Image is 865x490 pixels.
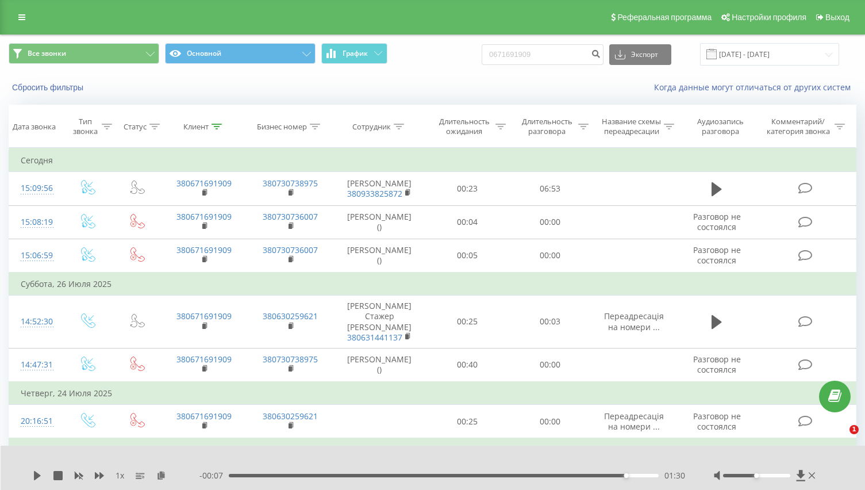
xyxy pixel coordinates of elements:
[826,425,854,453] iframe: Intercom live chat
[519,117,575,136] div: Длительность разговора
[13,122,56,132] div: Дата звонка
[72,117,98,136] div: Тип звонка
[347,332,402,343] a: 380631441137
[426,296,509,349] td: 00:25
[693,411,741,432] span: Разговор не состоялся
[28,49,66,58] span: Все звонки
[333,239,426,273] td: [PERSON_NAME] ()
[116,470,124,481] span: 1 x
[176,178,232,189] a: 380671691909
[263,411,318,422] a: 380630259621
[263,211,318,222] a: 380730736007
[509,172,591,205] td: 06:53
[333,205,426,239] td: [PERSON_NAME] ()
[263,354,318,365] a: 380730738975
[693,211,741,232] span: Разговор не состоялся
[183,122,209,132] div: Клиент
[21,311,51,333] div: 14:52:30
[426,172,509,205] td: 00:23
[509,205,591,239] td: 00:00
[509,239,591,273] td: 00:00
[176,211,232,222] a: 380671691909
[764,117,832,136] div: Комментарий/категория звонка
[124,122,147,132] div: Статус
[9,382,856,405] td: Четверг, 24 Июля 2025
[436,117,493,136] div: Длительность ожидания
[617,13,712,22] span: Реферальная программа
[654,82,856,93] a: Когда данные могут отличаться от других систем
[426,239,509,273] td: 00:05
[176,244,232,255] a: 380671691909
[509,405,591,439] td: 00:00
[9,82,89,93] button: Сбросить фильтры
[9,149,856,172] td: Сегодня
[482,44,603,65] input: Поиск по номеру
[263,178,318,189] a: 380730738975
[754,473,759,478] div: Accessibility label
[732,13,806,22] span: Настройки профиля
[21,410,51,432] div: 20:16:51
[257,122,307,132] div: Бизнес номер
[347,188,402,199] a: 380933825872
[21,177,51,200] div: 15:09:56
[602,117,662,136] div: Название схемы переадресации
[9,438,856,461] td: Четверг, 10 Июля 2025
[693,354,741,375] span: Разговор не состоялся
[352,122,391,132] div: Сотрудник
[21,211,51,233] div: 15:08:19
[609,44,671,65] button: Экспорт
[21,354,51,376] div: 14:47:31
[849,425,859,434] span: 1
[263,311,318,321] a: 380630259621
[333,348,426,382] td: [PERSON_NAME] ()
[426,405,509,439] td: 00:25
[687,117,753,136] div: Аудиозапись разговора
[9,43,159,64] button: Все звонки
[263,244,318,255] a: 380730736007
[9,273,856,296] td: Суббота, 26 Июля 2025
[604,411,664,432] span: Переадресація на номери ...
[825,13,849,22] span: Выход
[176,311,232,321] a: 380671691909
[509,348,591,382] td: 00:00
[333,296,426,349] td: [PERSON_NAME] Стажер [PERSON_NAME]
[176,411,232,422] a: 380671691909
[176,354,232,365] a: 380671691909
[624,473,629,478] div: Accessibility label
[333,172,426,205] td: [PERSON_NAME]
[343,49,368,58] span: График
[604,311,664,332] span: Переадресація на номери ...
[426,205,509,239] td: 00:04
[426,348,509,382] td: 00:40
[21,244,51,267] div: 15:06:59
[165,43,316,64] button: Основной
[664,470,685,481] span: 01:30
[321,43,387,64] button: График
[693,244,741,266] span: Разговор не состоялся
[509,296,591,349] td: 00:03
[199,470,229,481] span: - 00:07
